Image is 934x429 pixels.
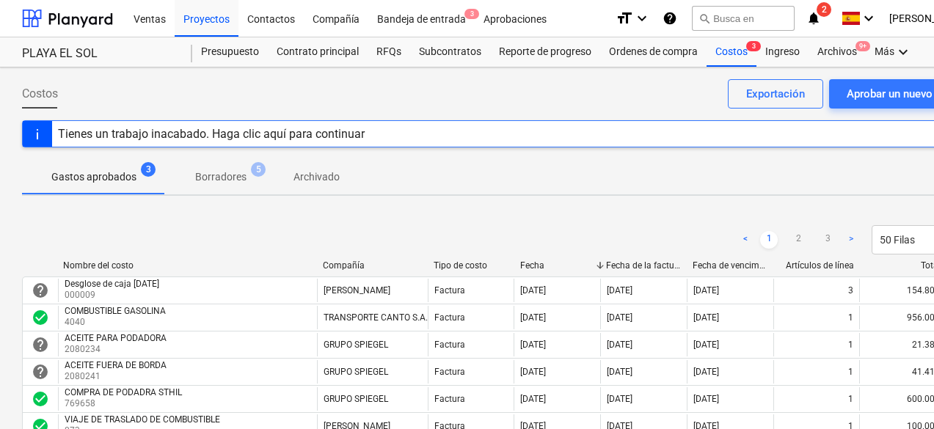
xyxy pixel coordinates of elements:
div: Tipo de costo [434,260,508,271]
div: Costos [707,37,756,67]
i: Base de conocimientos [663,10,677,27]
a: Reporte de progreso [490,37,600,67]
div: Factura [434,312,465,323]
a: Next page [842,231,860,249]
div: [DATE] [607,340,632,350]
p: Gastos aprobados [51,169,136,185]
div: Más [866,37,921,67]
div: 3 [848,285,853,296]
span: 3 [464,9,479,19]
div: [DATE] [693,394,719,404]
span: check_circle [32,390,49,408]
p: 2080234 [65,343,169,356]
a: Page 3 [819,231,836,249]
button: Busca en [692,6,795,31]
div: La factura fue aprobada [32,390,49,408]
span: help [32,336,49,353]
div: Exportación [746,84,805,103]
i: keyboard_arrow_down [860,10,878,27]
div: ACEITE PARA PODADORA [65,333,167,343]
div: [DATE] [520,367,546,377]
i: keyboard_arrow_down [633,10,651,27]
a: Page 1 is your current page [760,231,778,249]
i: notifications [806,10,821,27]
div: Fecha [520,260,595,271]
div: ACEITE FUERA DE BORDA [65,360,167,370]
i: format_size [616,10,633,27]
div: La factura está esperando una aprobación. [32,282,49,299]
span: 3 [746,41,761,51]
div: GRUPO SPIEGEL [324,394,388,404]
div: Factura [434,394,465,404]
div: 1 [848,367,853,377]
p: 769658 [65,397,185,410]
a: Subcontratos [410,37,490,67]
p: 2080241 [65,370,169,383]
div: Factura [434,285,465,296]
span: 2 [817,2,831,17]
div: [DATE] [693,340,719,350]
div: Nombre del costo [63,260,311,271]
div: Fecha de vencimiento [693,260,767,271]
div: [DATE] [520,285,546,296]
a: Ingreso [756,37,809,67]
div: [DATE] [693,312,719,323]
div: [DATE] [693,367,719,377]
a: Contrato principal [268,37,368,67]
div: [DATE] [607,312,632,323]
a: RFQs [368,37,410,67]
div: TRANSPORTE CANTO S.A. [324,312,428,323]
a: Previous page [737,231,754,249]
p: Borradores [195,169,247,185]
div: [DATE] [607,367,632,377]
div: Archivos [809,37,866,67]
span: search [698,12,710,24]
div: PLAYA EL SOL [22,46,175,62]
div: VIAJE DE TRASLADO DE COMBUSTIBLE [65,414,220,425]
p: Archivado [293,169,340,185]
span: help [32,282,49,299]
div: GRUPO SPIEGEL [324,340,388,350]
span: check_circle [32,309,49,326]
p: 000009 [65,289,162,301]
div: Factura [434,340,465,350]
div: Presupuesto [192,37,268,67]
div: La factura está esperando una aprobación. [32,363,49,381]
i: keyboard_arrow_down [894,43,912,61]
div: Tienes un trabajo inacabado. Haga clic aquí para continuar [58,127,365,141]
span: 3 [141,162,156,177]
div: [DATE] [520,312,546,323]
div: COMPRA DE PODADRA STHIL [65,387,182,397]
div: 1 [848,394,853,404]
div: [DATE] [520,340,546,350]
div: La factura está esperando una aprobación. [32,336,49,353]
div: Factura [434,367,465,377]
div: Compañía [323,260,422,271]
div: La factura fue aprobada [32,309,49,326]
a: Archivos9+ [809,37,866,67]
div: 1 [848,312,853,323]
div: [DATE] [520,394,546,404]
div: [DATE] [693,285,719,296]
span: help [32,363,49,381]
button: Exportación [728,79,823,109]
a: Page 2 [789,231,807,249]
div: COMBUSTIBLE GASOLINA [65,306,166,316]
span: 9+ [855,41,870,51]
div: Fecha de la factura [606,260,681,271]
div: [DATE] [607,394,632,404]
div: GRUPO SPIEGEL [324,367,388,377]
div: [PERSON_NAME] [324,285,390,296]
div: [DATE] [607,285,632,296]
div: 1 [848,340,853,350]
div: Desglose de caja [DATE] [65,279,159,289]
a: Costos3 [707,37,756,67]
span: 5 [251,162,266,177]
a: Ordenes de compra [600,37,707,67]
div: Artículos de línea [779,260,854,271]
